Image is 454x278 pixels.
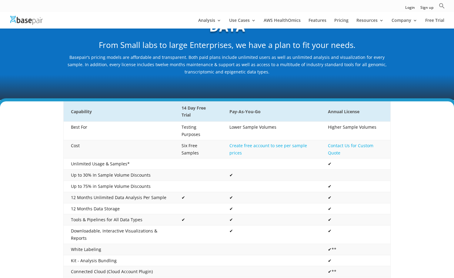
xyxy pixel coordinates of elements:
[64,266,175,277] td: Connected Cloud (Cloud Account Plugin)
[222,122,321,140] td: Lower Sample Volumes
[309,18,326,29] a: Features
[64,170,175,181] td: Up to 30% In Sample Volume Discounts
[321,192,390,203] td: ✔
[321,225,390,244] td: ✔
[439,3,445,12] a: Search Icon Link
[68,54,387,75] span: Basepair’s pricing models are affordable and transparent. Both paid plans include unlimited users...
[64,225,175,244] td: Downloadable, Interactive Visualizations & Reports
[321,101,390,122] th: Annual License
[222,101,321,122] th: Pay-As-You-Go
[321,214,390,225] td: ✔
[64,101,175,122] th: Capability
[321,181,390,192] td: ✔
[64,214,175,225] td: Tools & Pipelines for All Data Types
[64,192,175,203] td: 12 Months Unlimited Data Analysis Per Sample
[321,122,390,140] td: Higher Sample Volumes
[392,18,417,29] a: Company
[321,203,390,214] td: ✔
[198,18,221,29] a: Analysis
[328,143,373,156] a: Contact Us for Custom Quote
[229,143,307,156] a: Create free account to see per sample prices
[174,214,222,225] td: ✔
[321,255,390,266] td: ✔
[64,181,175,192] td: Up to 75% in Sample Volume Discounts
[174,140,222,158] td: Six Free Samples
[64,158,175,170] td: Unlimited Usage & Samples*
[222,203,321,214] td: ✔
[222,214,321,225] td: ✔
[222,225,321,244] td: ✔
[63,39,391,54] h2: From Small labs to large Enterprises, we have a plan to fit your needs.
[64,255,175,266] td: Kit - Analysis Bundling
[64,244,175,255] td: White Labeling
[264,18,301,29] a: AWS HealthOmics
[64,140,175,158] td: Cost
[10,16,43,25] img: Basepair
[334,18,349,29] a: Pricing
[420,6,433,12] a: Sign up
[174,122,222,140] td: Testing Purposes
[222,170,321,181] td: ✔
[222,192,321,203] td: ✔
[64,203,175,214] td: 12 Months Data Storage
[356,18,384,29] a: Resources
[405,6,415,12] a: Login
[174,192,222,203] td: ✔
[439,3,445,9] svg: Search
[174,101,222,122] th: 14 Day Free Trial
[321,158,390,170] td: ✔
[64,122,175,140] td: Best For
[425,18,444,29] a: Free Trial
[229,18,256,29] a: Use Cases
